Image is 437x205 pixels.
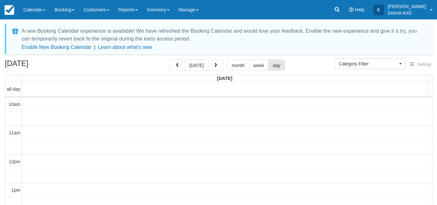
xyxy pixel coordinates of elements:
[268,60,285,71] button: day
[9,102,20,107] span: 10am
[349,7,354,12] i: Help
[7,86,20,92] span: all-day
[22,44,92,51] button: Enable New Booking Calendar
[388,10,426,16] p: Detroit AXE
[227,60,249,71] button: month
[388,3,426,10] p: [PERSON_NAME]
[335,58,406,69] button: Category Filter
[374,5,384,15] div: K
[94,44,95,50] span: |
[339,61,398,67] span: Category Filter
[5,5,14,15] img: checkfront-main-nav-mini-logo.png
[406,60,435,69] button: Settings
[98,44,152,50] a: Learn about what's new
[11,188,20,193] span: 1pm
[185,60,208,71] button: [DATE]
[22,27,424,43] div: A new Booking Calendar experience is available! We have refreshed the Booking Calendar and would ...
[355,7,365,12] span: Help
[418,62,432,67] span: Settings
[9,159,20,164] span: 12pm
[217,76,233,81] span: [DATE]
[9,130,20,135] span: 11am
[249,60,269,71] button: week
[5,60,87,72] h2: [DATE]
